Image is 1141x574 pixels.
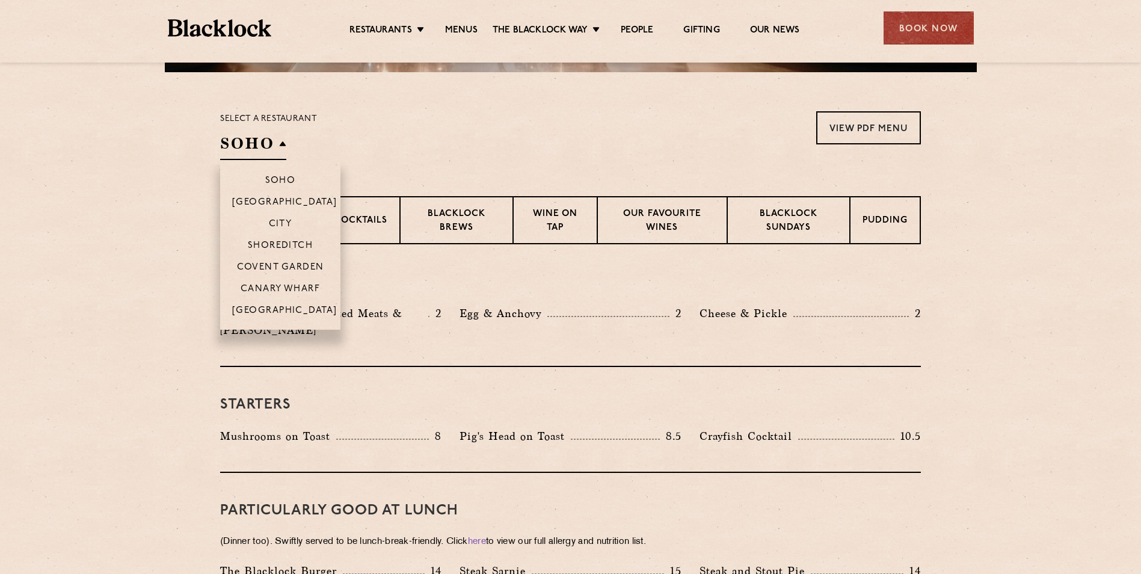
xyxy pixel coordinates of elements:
p: Canary Wharf [241,284,320,296]
p: 2 [909,306,921,321]
img: BL_Textured_Logo-footer-cropped.svg [168,19,272,37]
p: Soho [265,176,296,188]
p: Our favourite wines [610,208,714,236]
a: The Blacklock Way [493,25,588,38]
a: People [621,25,653,38]
p: 2 [429,306,441,321]
a: Menus [445,25,478,38]
a: here [468,537,486,546]
p: Covent Garden [237,262,324,274]
p: 2 [669,306,681,321]
p: [GEOGRAPHIC_DATA] [232,197,337,209]
a: Our News [750,25,800,38]
p: Egg & Anchovy [460,305,547,322]
p: Pig's Head on Toast [460,428,571,445]
a: Gifting [683,25,719,38]
p: Select a restaurant [220,111,317,127]
p: Blacklock Brews [413,208,500,236]
p: Cheese & Pickle [700,305,793,322]
h3: Pre Chop Bites [220,274,921,290]
p: [GEOGRAPHIC_DATA] [232,306,337,318]
div: Book Now [884,11,974,45]
p: City [269,219,292,231]
p: Pudding [863,214,908,229]
p: 10.5 [894,428,921,444]
a: Restaurants [349,25,412,38]
h3: PARTICULARLY GOOD AT LUNCH [220,503,921,519]
p: Blacklock Sundays [740,208,837,236]
p: Wine on Tap [526,208,585,236]
p: Cocktails [334,214,387,229]
p: Shoreditch [248,241,313,253]
h3: Starters [220,397,921,413]
a: View PDF Menu [816,111,921,144]
p: 8.5 [660,428,681,444]
p: Crayfish Cocktail [700,428,798,445]
h2: SOHO [220,133,286,160]
p: Mushrooms on Toast [220,428,336,445]
p: (Dinner too). Swiftly served to be lunch-break-friendly. Click to view our full allergy and nutri... [220,534,921,551]
p: 8 [429,428,441,444]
